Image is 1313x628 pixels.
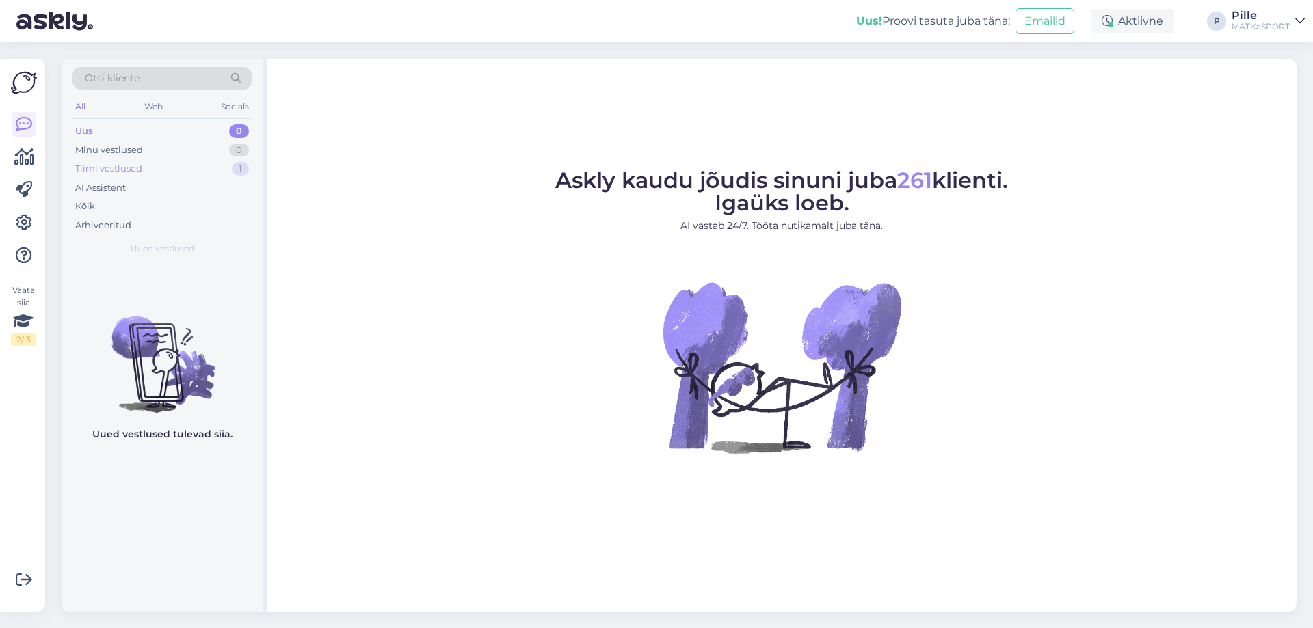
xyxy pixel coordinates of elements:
[85,71,140,85] span: Otsi kliente
[555,219,1008,233] p: AI vastab 24/7. Tööta nutikamalt juba täna.
[1232,10,1305,32] a: PilleMATKaSPORT
[1016,8,1074,34] button: Emailid
[75,144,143,157] div: Minu vestlused
[218,98,252,115] div: Socials
[11,70,37,96] img: Askly Logo
[1232,10,1290,21] div: Pille
[555,167,1008,216] span: Askly kaudu jõudis sinuni juba klienti. Igaüks loeb.
[897,167,932,193] span: 261
[11,284,36,346] div: Vaata siia
[1232,21,1290,32] div: MATKaSPORT
[75,219,131,232] div: Arhiveeritud
[229,124,249,138] div: 0
[75,162,142,176] div: Tiimi vestlused
[72,98,88,115] div: All
[856,14,882,27] b: Uus!
[131,243,194,255] span: Uued vestlused
[1091,9,1174,33] div: Aktiivne
[232,162,249,176] div: 1
[92,427,233,441] p: Uued vestlused tulevad siia.
[1207,12,1226,31] div: P
[75,181,126,195] div: AI Assistent
[229,144,249,157] div: 0
[856,13,1010,29] div: Proovi tasuta juba täna:
[659,244,905,490] img: No Chat active
[62,292,263,415] img: No chats
[75,200,95,213] div: Kõik
[11,333,36,346] div: 2 / 3
[142,98,165,115] div: Web
[75,124,93,138] div: Uus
